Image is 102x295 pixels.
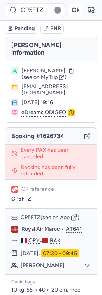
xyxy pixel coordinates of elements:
button: [PERSON_NAME] [21,262,91,269]
button: Pending [5,24,37,34]
span: Booking has been fully refunded [21,165,91,177]
time: 07:30 - 09:45 [41,249,79,258]
input: PNR Reference [5,3,66,17]
figure: AT airline logo [11,226,18,233]
span: eDreams ODIGEO [21,109,66,116]
span: [PERSON_NAME] [21,67,65,74]
h4: [PERSON_NAME] information [5,37,97,61]
div: Cabin bags [11,280,91,285]
button: CP5FTZ [21,214,40,221]
div: [DATE] 19:16 [21,99,91,106]
span: Every PAX has been canceled [21,147,91,160]
span: see on MyTrip [23,74,58,81]
button: (see on MyTrip) [21,74,67,81]
button: see on App [42,214,70,221]
div: • [21,226,91,233]
figure: 1L airline logo [11,186,18,193]
div: - [21,237,91,245]
span: Pending [14,26,35,32]
button: CP5FTZ [11,196,31,202]
p: 10 kg, 55 × 40 × 20 cm, Free [11,286,91,293]
span: CP reference [21,186,54,192]
button: 1626734 [40,133,64,140]
div: [DATE], [21,249,79,258]
button: PNR [40,24,64,34]
button: AT641 [66,226,82,233]
span: Booking # [11,133,64,140]
button: [EMAIL_ADDRESS][DOMAIN_NAME] [21,84,91,96]
span: ORY [28,237,40,244]
div: ( ) [21,214,91,221]
span: RAK [50,237,61,244]
button: Ok [69,4,82,16]
span: Royal Air Maroc [21,226,60,233]
span: PNR [50,26,61,32]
